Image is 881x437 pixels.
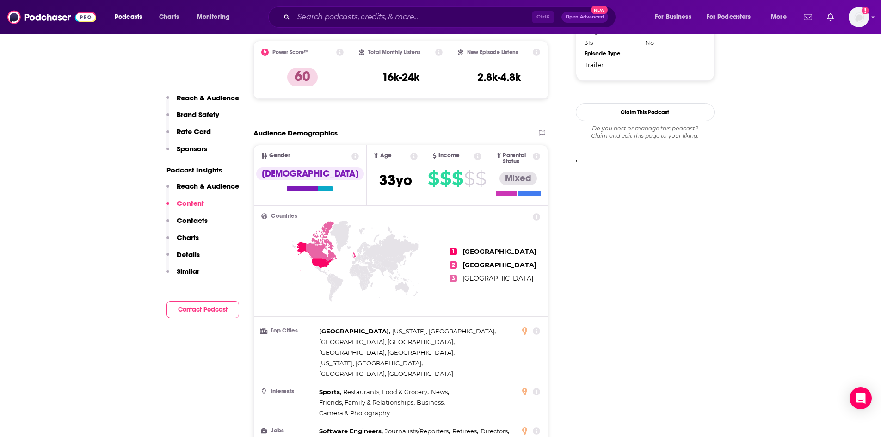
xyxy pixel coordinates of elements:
p: Similar [177,267,199,276]
div: Search podcasts, credits, & more... [277,6,625,28]
a: Show notifications dropdown [800,9,816,25]
p: Brand Safety [177,110,219,119]
h3: Interests [261,388,315,394]
div: [DEMOGRAPHIC_DATA] [256,167,364,180]
button: open menu [701,10,764,25]
div: No [645,39,700,46]
h2: Total Monthly Listens [368,49,420,55]
span: Camera & Photography [319,409,390,417]
span: 2 [450,261,457,269]
span: Countries [271,213,297,219]
span: Age [380,153,392,159]
span: Gender [269,153,290,159]
span: , [319,358,423,369]
span: Restaurants, Food & Grocery [343,388,427,395]
span: Logged in as YiyanWang [849,7,869,27]
div: 31s [585,39,639,46]
div: Trailer [585,61,639,68]
button: Contacts [166,216,208,233]
span: Retirees [452,427,477,435]
button: open menu [648,10,703,25]
span: Business [417,399,444,406]
button: Brand Safety [166,110,219,127]
button: Reach & Audience [166,182,239,199]
span: Parental Status [503,153,531,165]
span: 3 [450,275,457,282]
span: Income [438,153,460,159]
button: Contact Podcast [166,301,239,318]
span: Monitoring [197,11,230,24]
img: Podchaser - Follow, Share and Rate Podcasts [7,8,96,26]
button: open menu [191,10,242,25]
h3: 2.8k-4.8k [477,70,521,84]
p: Podcast Insights [166,166,239,174]
button: Reach & Audience [166,93,239,111]
span: $ [428,171,439,186]
span: , [431,387,449,397]
span: News [431,388,448,395]
span: $ [452,171,463,186]
h2: Audience Demographics [253,129,338,137]
h2: New Episode Listens [467,49,518,55]
span: $ [440,171,451,186]
span: Friends, Family & Relationships [319,399,413,406]
span: , [417,397,445,408]
span: Journalists/Reporters [385,427,449,435]
span: [GEOGRAPHIC_DATA] [319,327,389,335]
span: , [319,347,455,358]
span: Do you host or manage this podcast? [576,125,715,132]
span: , [319,426,383,437]
button: open menu [108,10,154,25]
span: , [319,337,455,347]
p: Contacts [177,216,208,225]
a: Charts [153,10,185,25]
span: 33 yo [379,171,412,189]
span: Directors [481,427,508,435]
input: Search podcasts, credits, & more... [294,10,532,25]
p: Sponsors [177,144,207,153]
span: , [319,397,415,408]
span: Software Engineers [319,427,382,435]
div: Episode Type [585,50,639,57]
p: Reach & Audience [177,182,239,191]
span: [GEOGRAPHIC_DATA], [GEOGRAPHIC_DATA] [319,349,453,356]
span: More [771,11,787,24]
button: Rate Card [166,127,211,144]
button: Content [166,199,204,216]
span: , [392,326,496,337]
button: open menu [764,10,798,25]
span: [GEOGRAPHIC_DATA], [GEOGRAPHIC_DATA] [319,370,453,377]
p: Rate Card [177,127,211,136]
span: [GEOGRAPHIC_DATA] [462,261,536,269]
button: Show profile menu [849,7,869,27]
span: , [319,387,341,397]
span: 1 [450,248,457,255]
span: New [591,6,608,14]
p: Charts [177,233,199,242]
span: [US_STATE], [GEOGRAPHIC_DATA] [319,359,421,367]
p: 60 [287,68,318,86]
button: Open AdvancedNew [561,12,608,23]
span: [GEOGRAPHIC_DATA] [462,247,536,256]
p: Reach & Audience [177,93,239,102]
span: Podcasts [115,11,142,24]
span: , [385,426,450,437]
button: Details [166,250,200,267]
span: Ctrl K [532,11,554,23]
span: , [481,426,509,437]
span: , [343,387,429,397]
a: Show notifications dropdown [823,9,838,25]
span: For Business [655,11,691,24]
span: [US_STATE], [GEOGRAPHIC_DATA] [392,327,494,335]
p: Details [177,250,200,259]
span: $ [475,171,486,186]
span: [GEOGRAPHIC_DATA], [GEOGRAPHIC_DATA] [319,338,453,345]
span: $ [464,171,474,186]
span: For Podcasters [707,11,751,24]
button: Charts [166,233,199,250]
button: Claim This Podcast [576,103,715,121]
p: Content [177,199,204,208]
span: Open Advanced [566,15,604,19]
span: , [452,426,478,437]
